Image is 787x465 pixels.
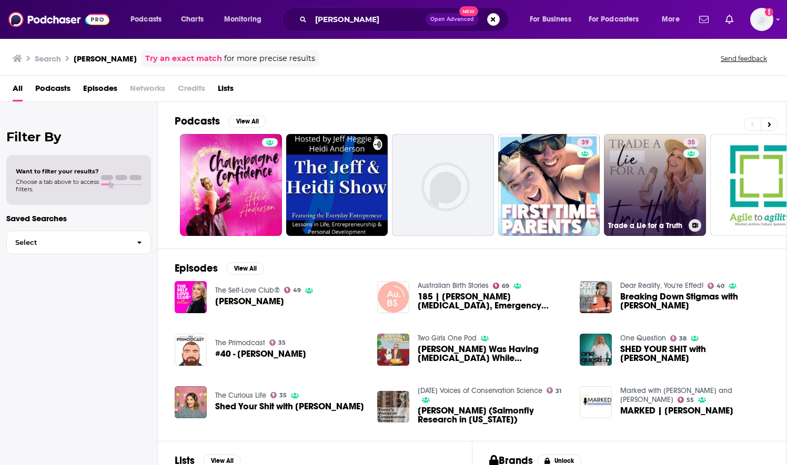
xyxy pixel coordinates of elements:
a: The Curious Life [215,391,266,400]
img: 185 | Heidi Anderson Gestational Diabetes, Emergency Caesarean [377,281,409,313]
a: Heidi Anderson Was Having Panic Attacks While Broadcasting [377,334,409,366]
a: 35 [269,339,286,346]
a: Charts [174,11,210,28]
a: 185 | Heidi Anderson Gestational Diabetes, Emergency Caesarean [418,292,567,310]
span: 185 | [PERSON_NAME] [MEDICAL_DATA], Emergency [MEDICAL_DATA] [418,292,567,310]
img: SHED YOUR SHIT with Heidi Anderson [580,334,612,366]
img: Podchaser - Follow, Share and Rate Podcasts [8,9,109,29]
svg: Add a profile image [765,8,773,16]
a: 38 [670,335,687,342]
button: open menu [654,11,693,28]
button: open menu [217,11,275,28]
h3: [PERSON_NAME] [74,54,137,64]
span: Monitoring [224,12,261,27]
a: 40 [708,283,725,289]
span: [PERSON_NAME] (Salmonfly Research in [US_STATE]) [418,406,567,424]
span: Charts [181,12,204,27]
a: EpisodesView All [175,262,264,275]
button: View All [228,115,266,128]
a: 39 [498,134,600,236]
a: 49 [284,287,301,293]
span: Choose a tab above to access filters. [16,178,99,193]
img: Heidi Anderson (Salmonfly Research in Montana) [377,391,409,423]
span: for more precise results [224,53,315,65]
span: 31 [556,389,561,394]
span: Select [7,239,128,246]
a: MARKED | Heidi Lee Anderson [620,406,733,415]
a: 31 [547,387,562,394]
span: Breaking Down Stigmas with [PERSON_NAME] [620,292,770,310]
h3: Trade a Lie for a Truth [608,221,684,230]
a: Today's Voices of Conservation Science [418,386,542,395]
img: Heidi Anderson [175,281,207,313]
a: Episodes [83,80,117,101]
a: One Question [620,334,666,343]
button: open menu [582,11,654,28]
a: Shed Your Shit with Heidi Anderson [175,386,207,418]
a: Podcasts [35,80,70,101]
a: 35 [683,138,699,147]
a: Shed Your Shit with Heidi Anderson [215,402,364,411]
button: Send feedback [718,54,770,63]
div: Search podcasts, credits, & more... [292,7,519,32]
button: open menu [123,11,175,28]
span: For Podcasters [589,12,639,27]
span: Shed Your Shit with [PERSON_NAME] [215,402,364,411]
span: For Business [530,12,571,27]
button: Select [6,231,151,254]
span: 49 [293,288,301,293]
button: View All [226,262,264,275]
img: User Profile [750,8,773,31]
button: Open AdvancedNew [426,13,479,26]
a: All [13,80,23,101]
a: #40 - Heidi Anderson [215,349,306,358]
img: #40 - Heidi Anderson [175,334,207,366]
span: 35 [688,138,695,148]
a: Heidi Anderson Was Having Panic Attacks While Broadcasting [418,345,567,363]
span: 38 [679,336,687,341]
p: Saved Searches [6,213,151,223]
h2: Episodes [175,262,218,275]
a: Show notifications dropdown [695,11,713,28]
span: 40 [717,284,724,288]
img: Breaking Down Stigmas with Heidi Anderson [580,281,612,313]
a: Breaking Down Stigmas with Heidi Anderson [620,292,770,310]
a: Two Girls One Pod [418,334,477,343]
button: Show profile menu [750,8,773,31]
span: SHED YOUR SHIT with [PERSON_NAME] [620,345,770,363]
span: #40 - [PERSON_NAME] [215,349,306,358]
img: MARKED | Heidi Lee Anderson [580,386,612,418]
input: Search podcasts, credits, & more... [311,11,426,28]
a: PodcastsView All [175,115,266,128]
span: 55 [687,398,694,402]
span: Logged in as nwierenga [750,8,773,31]
a: Dear Reality, You're Effed! [620,281,703,290]
span: Networks [130,80,165,101]
a: Heidi Anderson [215,297,284,306]
span: Podcasts [130,12,162,27]
span: New [459,6,478,16]
h2: Podcasts [175,115,220,128]
a: 69 [493,283,510,289]
span: 35 [278,340,286,345]
a: The Primodcast [215,338,265,347]
a: Heidi Anderson (Salmonfly Research in Montana) [418,406,567,424]
a: The Self-Love Club® [215,286,280,295]
span: MARKED | [PERSON_NAME] [620,406,733,415]
a: 55 [678,397,694,403]
span: Lists [218,80,234,101]
h2: Filter By [6,129,151,144]
a: SHED YOUR SHIT with Heidi Anderson [620,345,770,363]
button: open menu [522,11,584,28]
span: Open Advanced [430,17,474,22]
